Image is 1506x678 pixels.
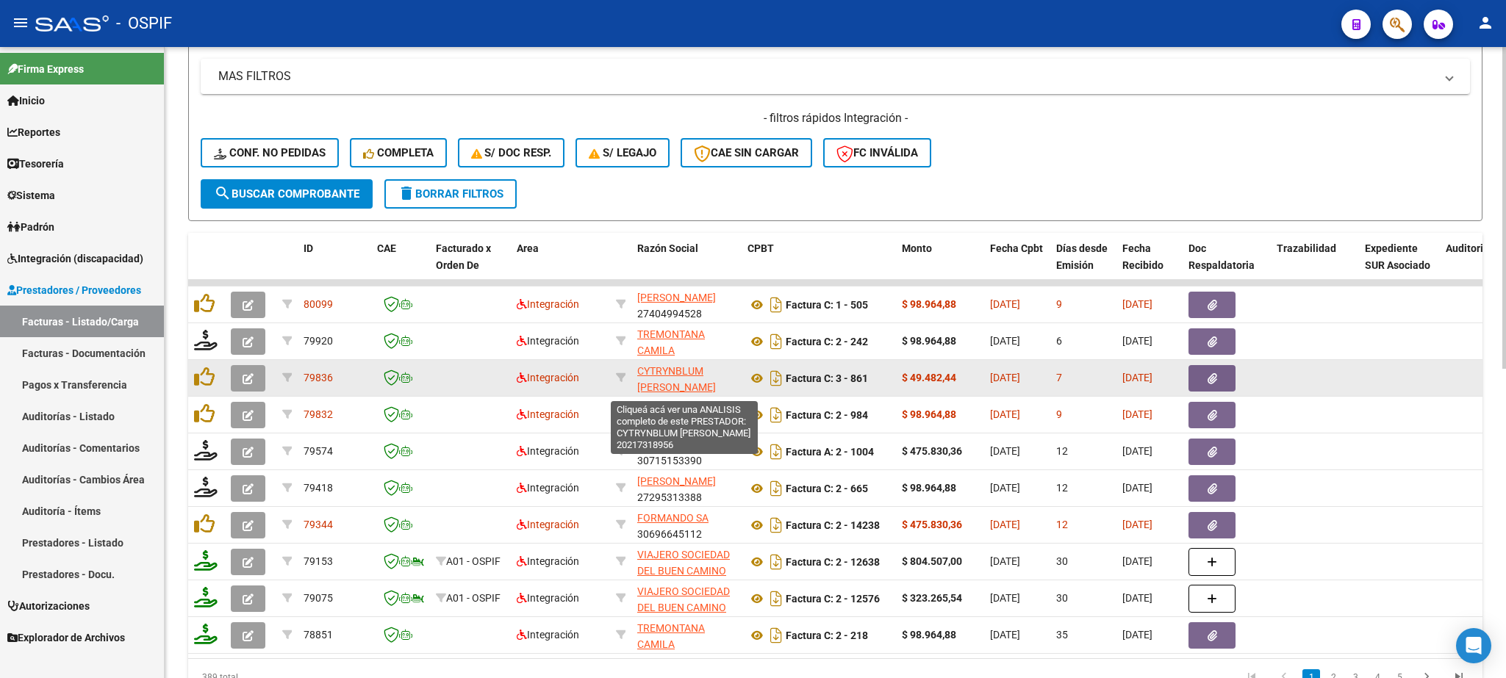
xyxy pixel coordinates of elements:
[1122,242,1163,271] span: Fecha Recibido
[201,110,1470,126] h4: - filtros rápidos Integración -
[304,482,333,494] span: 79418
[304,592,333,604] span: 79075
[990,555,1020,567] span: [DATE]
[7,156,64,172] span: Tesorería
[767,624,786,647] i: Descargar documento
[1122,298,1152,310] span: [DATE]
[823,138,931,167] button: FC Inválida
[786,446,874,458] strong: Factura A: 2 - 1004
[214,187,359,201] span: Buscar Comprobante
[902,482,956,494] strong: $ 98.964,88
[575,138,670,167] button: S/ legajo
[398,184,415,202] mat-icon: delete
[767,293,786,317] i: Descargar documento
[990,519,1020,530] span: [DATE]
[1359,233,1440,297] datatable-header-cell: Expediente SUR Asociado
[1456,628,1491,663] div: Open Intercom Messenger
[304,629,333,641] span: 78851
[902,592,962,604] strong: $ 323.265,54
[7,282,141,298] span: Prestadores / Proveedores
[1056,445,1068,457] span: 12
[637,292,716,303] span: [PERSON_NAME]
[1188,242,1255,271] span: Doc Respaldatoria
[786,483,868,494] strong: Factura C: 2 - 665
[637,400,736,430] div: 27953402292
[214,184,232,202] mat-icon: search
[7,219,54,235] span: Padrón
[637,549,730,594] span: VIAJERO SOCIEDAD DEL BUEN CAMINO S.A.
[990,242,1043,254] span: Fecha Cpbt
[517,408,579,420] span: Integración
[517,335,579,347] span: Integración
[1056,592,1068,604] span: 30
[767,330,786,353] i: Descargar documento
[637,326,736,357] div: 27418799302
[517,298,579,310] span: Integración
[767,477,786,500] i: Descargar documento
[12,14,29,32] mat-icon: menu
[681,138,812,167] button: CAE SIN CARGAR
[637,436,736,467] div: 30715153390
[1477,14,1494,32] mat-icon: person
[1056,408,1062,420] span: 9
[458,138,565,167] button: S/ Doc Resp.
[1122,482,1152,494] span: [DATE]
[1122,519,1152,530] span: [DATE]
[7,187,55,203] span: Sistema
[304,445,333,457] span: 79574
[637,363,736,394] div: 20217318956
[446,555,501,567] span: A01 - OSPIF
[902,335,956,347] strong: $ 98.964,88
[7,61,84,77] span: Firma Express
[517,445,579,457] span: Integración
[896,233,984,297] datatable-header-cell: Monto
[990,592,1020,604] span: [DATE]
[990,629,1020,641] span: [DATE]
[517,482,579,494] span: Integración
[377,242,396,254] span: CAE
[1056,372,1062,383] span: 7
[767,513,786,537] i: Descargar documento
[517,592,579,604] span: Integración
[637,622,705,651] span: TREMONTANA CAMILA
[1122,629,1152,641] span: [DATE]
[1056,519,1068,530] span: 12
[1056,298,1062,310] span: 9
[637,439,678,450] span: IZET S.A.
[304,519,333,530] span: 79344
[990,335,1020,347] span: [DATE]
[786,299,868,311] strong: Factura C: 1 - 505
[517,372,579,383] span: Integración
[1056,555,1068,567] span: 30
[201,179,373,209] button: Buscar Comprobante
[637,289,736,320] div: 27404994528
[786,336,868,347] strong: Factura C: 2 - 242
[116,7,172,40] span: - OSPIF
[371,233,430,297] datatable-header-cell: CAE
[511,233,610,297] datatable-header-cell: Area
[902,445,962,457] strong: $ 475.830,36
[637,402,716,414] span: [PERSON_NAME]
[742,233,896,297] datatable-header-cell: CPBT
[1056,482,1068,494] span: 12
[637,473,736,504] div: 27295313388
[767,440,786,464] i: Descargar documento
[637,475,716,487] span: [PERSON_NAME]
[990,408,1020,420] span: [DATE]
[902,629,956,641] strong: $ 98.964,88
[767,403,786,427] i: Descargar documento
[7,124,60,140] span: Reportes
[786,409,868,421] strong: Factura C: 2 - 984
[446,592,501,604] span: A01 - OSPIF
[1122,555,1152,567] span: [DATE]
[517,242,539,254] span: Area
[384,179,517,209] button: Borrar Filtros
[1446,242,1489,254] span: Auditoria
[637,620,736,651] div: 27418799302
[1116,233,1183,297] datatable-header-cell: Fecha Recibido
[637,365,716,394] span: CYTRYNBLUM [PERSON_NAME]
[471,146,552,159] span: S/ Doc Resp.
[1122,592,1152,604] span: [DATE]
[631,233,742,297] datatable-header-cell: Razón Social
[201,59,1470,94] mat-expansion-panel-header: MAS FILTROS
